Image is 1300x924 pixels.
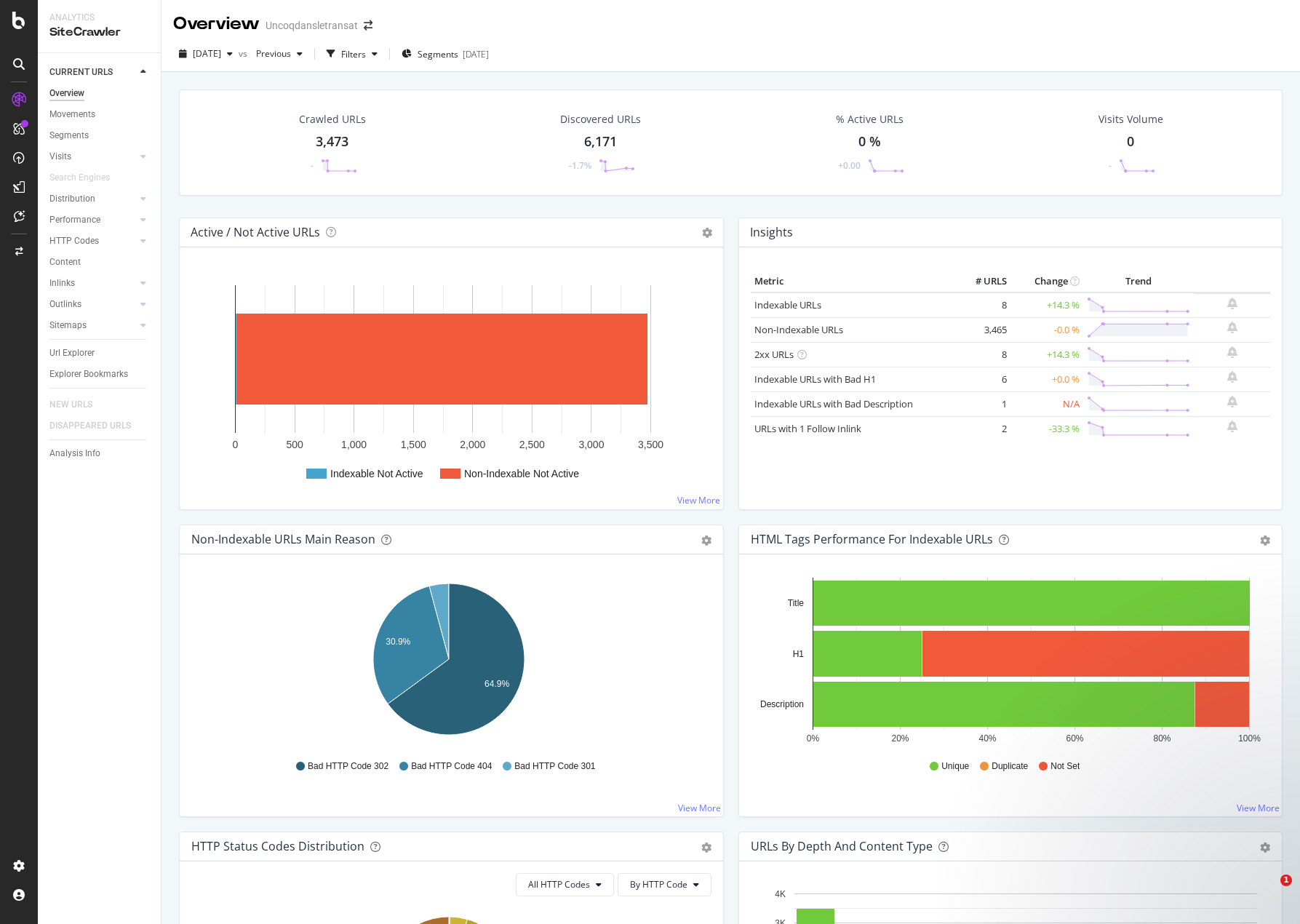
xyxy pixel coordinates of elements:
[193,47,221,60] span: 2025 Sep. 3rd
[311,159,314,172] div: -
[463,48,489,60] div: [DATE]
[838,159,861,172] div: +0.00
[191,223,320,242] h4: Active / Not Active URLs
[49,318,87,333] div: Sitemaps
[759,699,803,709] text: Description
[1010,367,1083,391] td: +0.0 %
[560,112,641,127] div: Discovered URLs
[321,42,383,65] button: Filters
[49,191,95,207] div: Distribution
[49,24,149,41] div: SiteCrawler
[952,416,1010,441] td: 2
[411,760,492,773] span: Bad HTTP Code 404
[250,47,291,60] span: Previous
[677,494,720,506] a: View More
[1010,317,1083,342] td: -0.0 %
[49,170,124,186] a: Search Engines
[250,42,308,65] button: Previous
[49,418,145,434] a: DISAPPEARED URLS
[519,439,545,450] text: 2,500
[49,255,151,270] a: Content
[49,276,136,291] a: Inlinks
[1050,760,1080,773] span: Not Set
[49,367,128,382] div: Explorer Bookmarks
[191,532,375,546] div: Non-Indexable URLs Main Reason
[1227,371,1237,383] div: bell-plus
[316,132,348,151] div: 3,473
[191,271,711,498] svg: A chart.
[49,346,151,361] a: Url Explorer
[754,298,821,311] a: Indexable URLs
[233,439,239,450] text: 0
[1127,132,1134,151] div: 0
[952,391,1010,416] td: 1
[49,128,89,143] div: Segments
[858,132,881,151] div: 0 %
[701,843,711,853] div: gear
[418,48,458,60] span: Segments
[49,149,71,164] div: Visits
[49,234,99,249] div: HTTP Codes
[952,271,1010,292] th: # URLS
[569,159,591,172] div: -1.7%
[49,446,100,461] div: Analysis Info
[952,317,1010,342] td: 3,465
[191,839,364,853] div: HTTP Status Codes Distribution
[630,878,687,891] span: By HTTP Code
[836,112,904,127] div: % Active URLs
[49,65,113,80] div: CURRENT URLS
[1280,875,1292,886] span: 1
[49,276,75,291] div: Inlinks
[806,733,819,744] text: 0%
[49,107,95,122] div: Movements
[952,367,1010,391] td: 6
[239,47,250,60] span: vs
[49,107,151,122] a: Movements
[678,802,721,814] a: View More
[618,873,711,896] button: By HTTP Code
[49,128,151,143] a: Segments
[266,18,358,33] div: Uncoqdansletransat
[49,86,84,101] div: Overview
[299,112,366,127] div: Crawled URLs
[1227,346,1237,358] div: bell-plus
[787,598,804,608] text: Title
[49,149,136,164] a: Visits
[401,439,426,450] text: 1,500
[1010,416,1083,441] td: -33.3 %
[49,397,92,413] div: NEW URLS
[528,878,590,891] span: All HTTP Codes
[49,418,131,434] div: DISAPPEARED URLS
[516,873,614,896] button: All HTTP Codes
[364,20,372,31] div: arrow-right-arrow-left
[396,42,495,65] button: Segments[DATE]
[191,578,706,746] svg: A chart.
[1153,733,1171,744] text: 80%
[173,42,239,65] button: [DATE]
[638,439,663,450] text: 3,500
[978,733,996,744] text: 40%
[1010,342,1083,367] td: +14.3 %
[49,446,151,461] a: Analysis Info
[173,12,260,36] div: Overview
[514,760,595,773] span: Bad HTTP Code 301
[702,228,712,238] i: Options
[49,346,95,361] div: Url Explorer
[1083,271,1194,292] th: Trend
[49,297,136,312] a: Outlinks
[464,468,579,479] text: Non-Indexable Not Active
[952,292,1010,318] td: 8
[1010,391,1083,416] td: N/A
[952,342,1010,367] td: 8
[1238,733,1261,744] text: 100%
[775,889,786,899] text: 4K
[49,297,81,312] div: Outlinks
[49,234,136,249] a: HTTP Codes
[1227,396,1237,407] div: bell-plus
[49,65,136,80] a: CURRENT URLS
[49,12,149,24] div: Analytics
[1066,733,1083,744] text: 60%
[1098,112,1163,127] div: Visits Volume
